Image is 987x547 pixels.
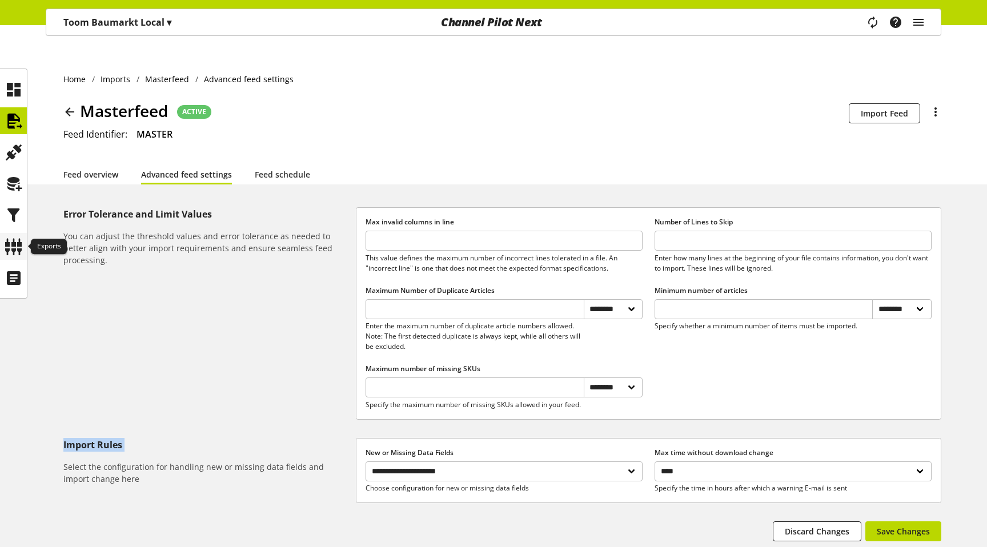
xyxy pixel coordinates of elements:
[366,217,454,227] span: Max invalid columns in line
[145,73,189,85] span: Masterfeed
[46,9,941,36] nav: main navigation
[366,364,643,374] label: Maximum number of missing SKUs
[80,99,168,123] span: Masterfeed
[655,483,932,493] p: Specify the time in hours after which a warning E-mail is sent
[137,128,172,140] span: MASTER
[63,230,351,266] h6: You can adjust the threshold values and error tolerance as needed to better align with your impor...
[63,461,351,485] h6: Select the configuration for handling new or missing data fields and import change here
[167,16,171,29] span: ▾
[95,73,137,85] a: Imports
[366,483,643,493] p: Choose configuration for new or missing data fields
[366,253,643,273] p: This value defines the maximum number of incorrect lines tolerated in a file. An "incorrect line"...
[773,521,861,541] button: Discard Changes
[655,217,733,227] span: Number of Lines to Skip
[255,168,310,180] a: Feed schedule
[865,521,941,541] button: Save Changes
[366,448,454,457] span: New or Missing Data Fields
[63,15,171,29] p: Toom Baumarkt Local
[63,128,127,140] span: Feed Identifier:
[655,448,773,457] span: Max time without download change
[139,73,195,85] a: Masterfeed
[655,285,932,296] label: Minimum number of articles
[182,107,206,117] span: ACTIVE
[366,400,583,410] p: Specify the maximum number of missing SKUs allowed in your feed.
[877,525,930,537] span: Save Changes
[63,73,92,85] a: Home
[849,103,920,123] button: Import Feed
[63,207,351,221] h5: Error Tolerance and Limit Values
[655,253,932,273] p: Enter how many lines at the beginning of your file contains information, you don't want to import...
[31,239,67,255] div: Exports
[655,321,872,331] p: Specify whether a minimum number of items must be imported.
[366,321,583,352] p: Enter the maximum number of duplicate article numbers allowed. Note: The first detected duplicate...
[861,107,908,119] span: Import Feed
[141,168,232,180] a: Advanced feed settings
[63,168,118,180] a: Feed overview
[366,285,643,296] label: Maximum Number of Duplicate Articles
[785,525,849,537] span: Discard Changes
[63,438,351,452] h5: Import Rules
